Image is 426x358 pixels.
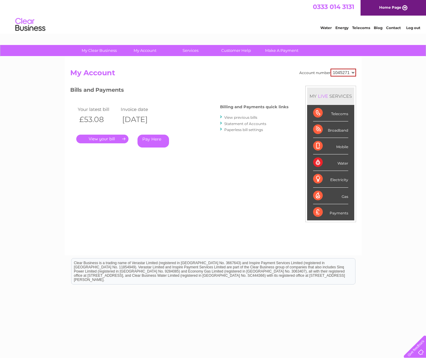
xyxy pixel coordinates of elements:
[71,3,355,29] div: Clear Business is a trading name of Verastar Limited (registered in [GEOGRAPHIC_DATA] No. 3667643...
[386,25,401,30] a: Contact
[313,188,348,204] div: Gas
[70,86,289,96] h3: Bills and Payments
[313,138,348,154] div: Mobile
[120,45,170,56] a: My Account
[76,105,119,113] td: Your latest bill
[211,45,261,56] a: Customer Help
[313,121,348,138] div: Broadband
[137,135,169,148] a: Pay Here
[313,3,354,10] a: 0333 014 3131
[313,105,348,121] div: Telecoms
[406,25,420,30] a: Log out
[313,204,348,220] div: Payments
[352,25,370,30] a: Telecoms
[307,88,354,105] div: MY SERVICES
[313,171,348,187] div: Electricity
[76,135,128,143] a: .
[74,45,124,56] a: My Clear Business
[313,154,348,171] div: Water
[76,113,119,126] th: £53.08
[224,121,266,126] a: Statement of Accounts
[257,45,307,56] a: Make A Payment
[15,16,46,34] img: logo.png
[224,127,263,132] a: Paperless bill settings
[119,105,162,113] td: Invoice date
[320,25,332,30] a: Water
[119,113,162,126] th: [DATE]
[317,93,329,99] div: LIVE
[335,25,349,30] a: Energy
[220,105,289,109] h4: Billing and Payments quick links
[374,25,382,30] a: Blog
[224,115,257,120] a: View previous bills
[166,45,215,56] a: Services
[299,69,356,76] div: Account number
[70,69,356,80] h2: My Account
